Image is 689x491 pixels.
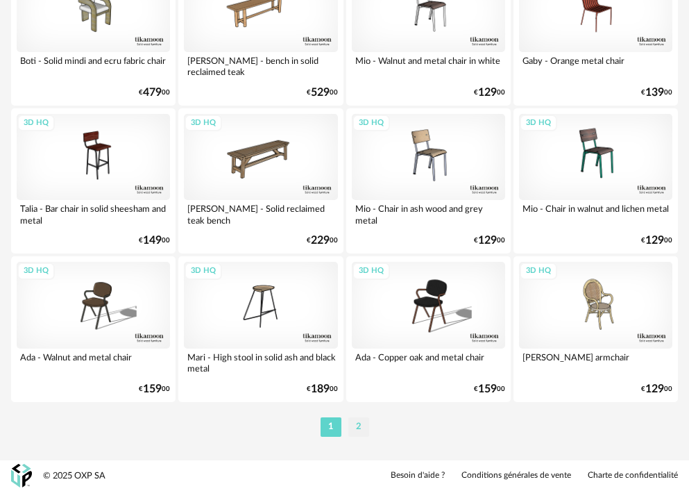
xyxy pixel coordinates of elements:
div: Talia - Bar chair in solid sheesham and metal [17,200,170,228]
div: € 00 [139,236,170,245]
a: Besoin d'aide ? [391,470,445,481]
a: 3D HQ Mari - High stool in solid ash and black metal €18900 [178,256,343,401]
span: 149 [143,236,162,245]
div: 3D HQ [352,263,390,280]
div: € 00 [474,236,505,245]
div: Mio - Chair in walnut and lichen metal [519,200,672,228]
a: 3D HQ Ada - Walnut and metal chair €15900 [11,256,176,401]
li: 1 [321,417,341,437]
span: 189 [311,385,330,394]
div: Gaby - Orange metal chair [519,52,672,80]
li: 2 [348,417,369,437]
div: Boti - Solid mindi and ecru fabric chair [17,52,170,80]
div: Ada - Copper oak and metal chair [352,349,505,376]
a: 3D HQ Ada - Copper oak and metal chair €15900 [346,256,511,401]
span: 129 [645,236,664,245]
span: 159 [478,385,497,394]
span: 139 [645,88,664,97]
div: © 2025 OXP SA [43,470,105,482]
div: 3D HQ [185,115,222,132]
a: 3D HQ Mio - Chair in ash wood and grey metal €12900 [346,108,511,253]
div: Mio - Chair in ash wood and grey metal [352,200,505,228]
div: 3D HQ [352,115,390,132]
div: [PERSON_NAME] armchair [519,349,672,376]
span: 129 [645,385,664,394]
div: € 00 [641,385,672,394]
div: € 00 [474,385,505,394]
div: 3D HQ [17,263,55,280]
a: Conditions générales de vente [461,470,571,481]
div: € 00 [474,88,505,97]
div: Ada - Walnut and metal chair [17,349,170,376]
a: 3D HQ Talia - Bar chair in solid sheesham and metal €14900 [11,108,176,253]
div: 3D HQ [185,263,222,280]
a: 3D HQ Mio - Chair in walnut and lichen metal €12900 [513,108,678,253]
div: € 00 [641,236,672,245]
div: Mari - High stool in solid ash and black metal [184,349,337,376]
div: € 00 [139,385,170,394]
a: Charte de confidentialité [588,470,678,481]
span: 159 [143,385,162,394]
span: 129 [478,236,497,245]
span: 229 [311,236,330,245]
div: € 00 [307,88,338,97]
span: 129 [478,88,497,97]
div: € 00 [641,88,672,97]
div: 3D HQ [17,115,55,132]
div: € 00 [139,88,170,97]
div: Mio - Walnut and metal chair in white [352,52,505,80]
a: 3D HQ [PERSON_NAME] - Solid reclaimed teak bench €22900 [178,108,343,253]
span: 529 [311,88,330,97]
img: OXP [11,464,32,488]
div: [PERSON_NAME] - Solid reclaimed teak bench [184,200,337,228]
div: € 00 [307,236,338,245]
a: 3D HQ [PERSON_NAME] armchair €12900 [513,256,678,401]
span: 479 [143,88,162,97]
div: 3D HQ [520,263,557,280]
div: 3D HQ [520,115,557,132]
div: [PERSON_NAME] - bench in solid reclaimed teak [184,52,337,80]
div: € 00 [307,385,338,394]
